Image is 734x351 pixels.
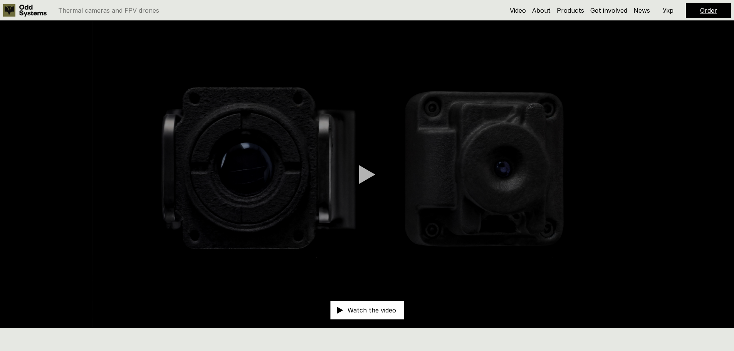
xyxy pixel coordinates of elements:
[590,7,627,14] a: Get involved
[633,7,650,14] a: News
[557,7,584,14] a: Products
[700,7,717,14] a: Order
[532,7,551,14] a: About
[58,7,159,13] p: Thermal cameras and FPV drones
[663,7,674,13] p: Укр
[510,7,526,14] a: Video
[348,307,396,313] p: Watch the video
